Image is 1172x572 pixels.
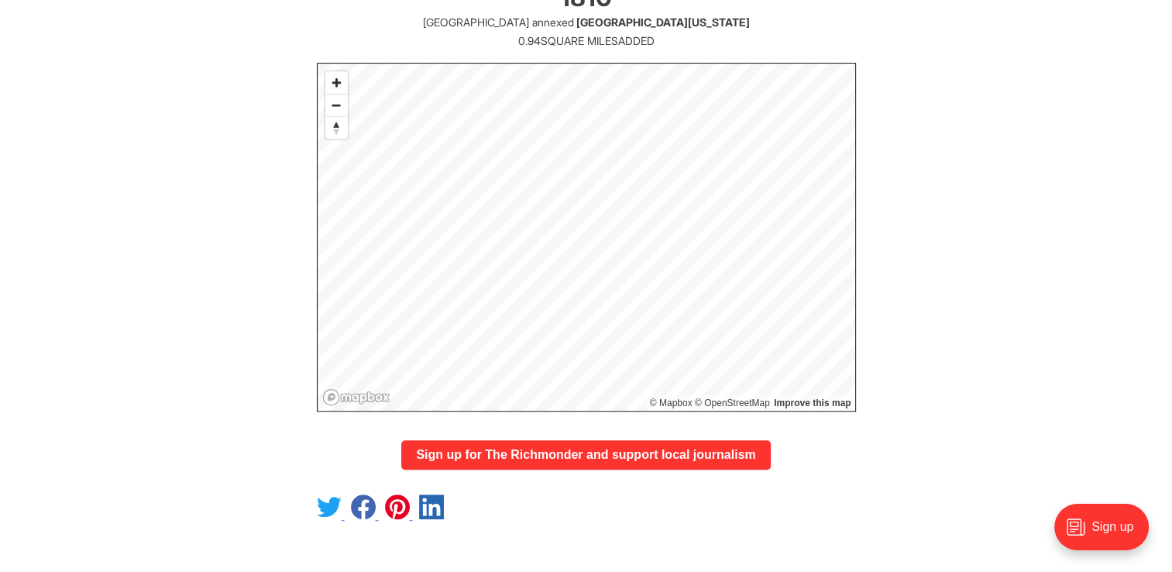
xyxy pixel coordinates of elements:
[774,398,851,408] a: Improve this map
[650,398,693,408] a: Mapbox
[325,117,348,139] span: Reset bearing to north
[325,94,348,116] button: Zoom out
[695,398,770,408] a: OpenStreetMap
[317,13,856,32] div: [GEOGRAPHIC_DATA][US_STATE]
[1041,496,1172,572] iframe: portal-trigger
[325,116,348,139] button: Reset bearing to north
[318,64,857,412] canvas: Map
[325,71,348,94] button: Zoom in
[401,440,771,470] a: Sign up for The Richmonder and support local journalism
[317,32,856,50] div: 0.94 square miles added
[322,388,390,406] a: Mapbox logo
[423,16,574,29] span: [GEOGRAPHIC_DATA] annexed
